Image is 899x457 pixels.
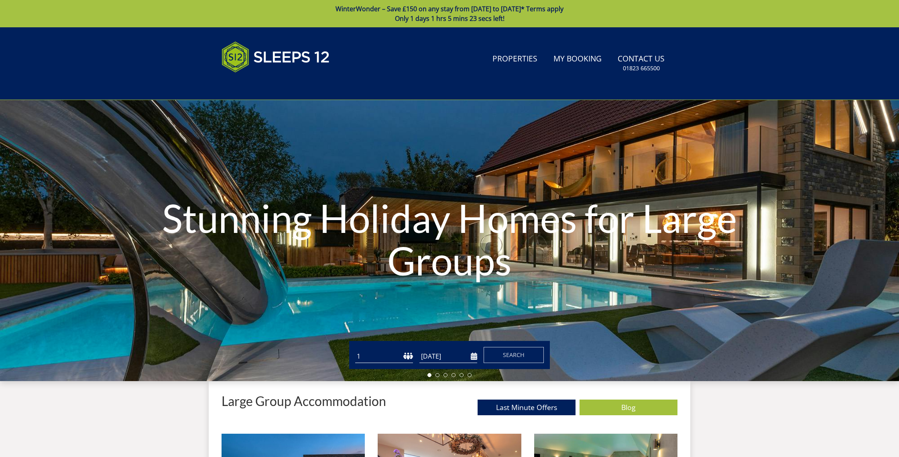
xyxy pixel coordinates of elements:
[614,50,668,76] a: Contact Us01823 665500
[218,82,302,89] iframe: Customer reviews powered by Trustpilot
[550,50,605,68] a: My Booking
[222,37,330,77] img: Sleeps 12
[419,350,477,363] input: Arrival Date
[135,181,764,298] h1: Stunning Holiday Homes for Large Groups
[222,394,386,408] p: Large Group Accommodation
[489,50,541,68] a: Properties
[484,347,544,363] button: Search
[580,400,677,415] a: Blog
[503,351,525,359] span: Search
[623,64,660,72] small: 01823 665500
[478,400,576,415] a: Last Minute Offers
[395,14,504,23] span: Only 1 days 1 hrs 5 mins 23 secs left!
